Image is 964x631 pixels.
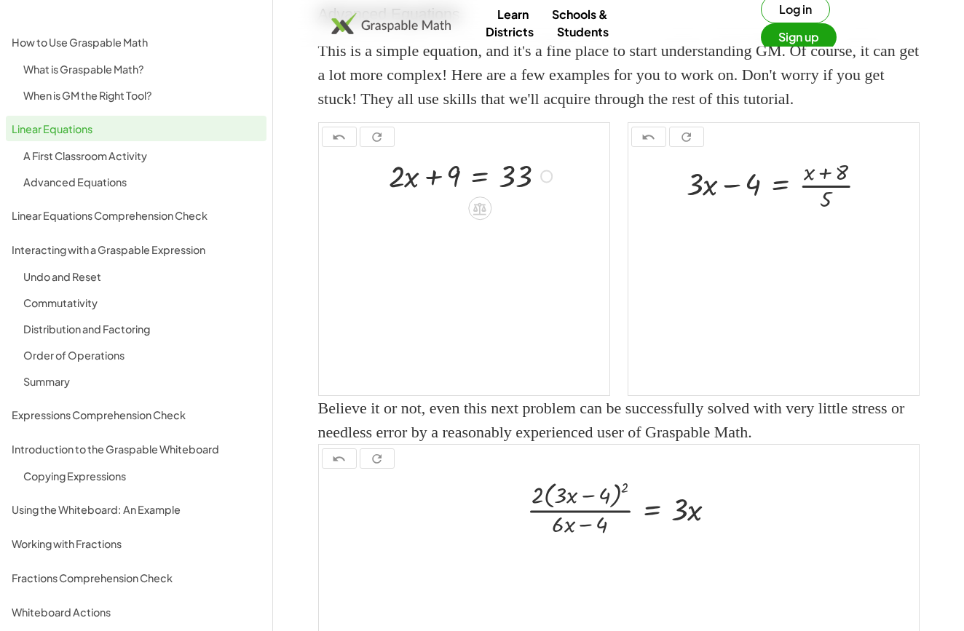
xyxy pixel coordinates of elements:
[12,569,261,587] div: Fractions Comprehension Check
[23,294,261,311] div: Commutativity
[12,440,261,458] div: Introduction to the Graspable Whiteboard
[486,1,540,28] a: Learn
[360,127,395,147] button: refresh
[332,451,346,468] i: undo
[6,237,266,262] a: Interacting with a Graspable Expression
[23,87,261,104] div: When is GM the Right Tool?
[12,241,261,258] div: Interacting with a Graspable Expression
[23,467,261,485] div: Copying Expressions
[23,373,261,390] div: Summary
[12,603,261,621] div: Whiteboard Actions
[12,501,261,518] div: Using the Whiteboard: An Example
[322,127,357,147] button: undo
[370,129,384,146] i: refresh
[23,268,261,285] div: Undo and Reset
[6,565,266,590] a: Fractions Comprehension Check
[6,402,266,427] a: Expressions Comprehension Check
[6,599,266,624] a: Whiteboard Actions
[23,320,261,338] div: Distribution and Factoring
[679,129,693,146] i: refresh
[23,346,261,364] div: Order of Operations
[318,39,920,111] p: This is a simple equation, and it's a fine place to start understanding GM. Of course, it can get...
[23,173,261,191] div: Advanced Equations
[6,116,266,141] a: Linear Equations
[12,207,261,224] div: Linear Equations Comprehension Check
[23,60,261,78] div: What is Graspable Math?
[761,23,837,51] button: Sign up
[486,1,608,45] a: Schools & Districts
[6,531,266,556] a: Working with Fractions
[318,396,920,444] div: Believe it or not, even this next problem can be successfully solved with very little stress or n...
[12,120,261,138] div: Linear Equations
[360,448,395,469] button: refresh
[641,129,655,146] i: undo
[12,33,261,51] div: How to Use Graspable Math
[545,18,620,45] a: Students
[6,436,266,461] a: Introduction to the Graspable Whiteboard
[6,496,266,522] a: Using the Whiteboard: An Example
[332,129,346,146] i: undo
[12,535,261,552] div: Working with Fractions
[6,202,266,228] a: Linear Equations Comprehension Check
[12,406,261,424] div: Expressions Comprehension Check
[631,127,666,147] button: undo
[370,451,384,468] i: refresh
[468,197,491,221] div: Apply the same math to both sides of the equation
[23,147,261,164] div: A First Classroom Activity
[6,29,266,55] a: How to Use Graspable Math
[322,448,357,469] button: undo
[669,127,704,147] button: refresh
